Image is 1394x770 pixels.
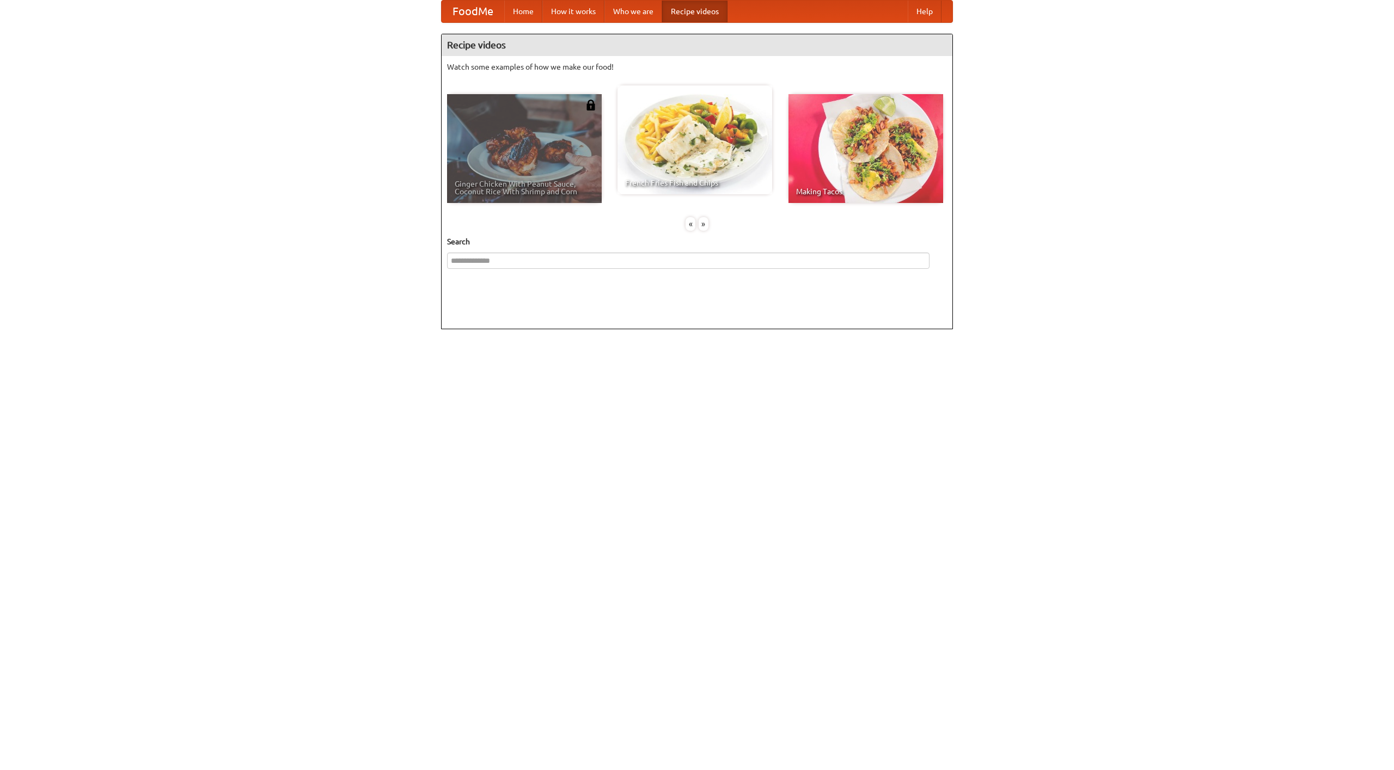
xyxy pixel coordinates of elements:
img: 483408.png [585,100,596,110]
a: Making Tacos [788,94,943,203]
span: Making Tacos [796,188,936,195]
a: How it works [542,1,604,22]
h4: Recipe videos [442,34,952,56]
div: « [686,217,695,231]
a: Who we are [604,1,662,22]
h5: Search [447,236,947,247]
a: French Fries Fish and Chips [617,85,772,194]
a: FoodMe [442,1,504,22]
p: Watch some examples of how we make our food! [447,61,947,72]
a: Recipe videos [662,1,727,22]
span: French Fries Fish and Chips [625,179,765,187]
a: Home [504,1,542,22]
a: Help [908,1,941,22]
div: » [699,217,708,231]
